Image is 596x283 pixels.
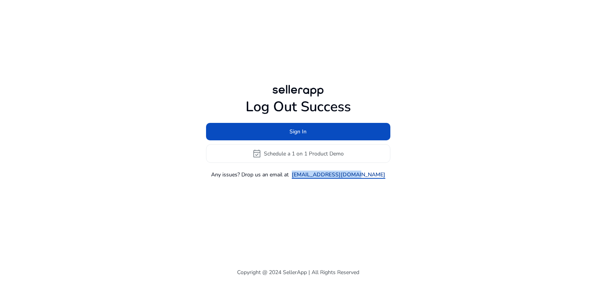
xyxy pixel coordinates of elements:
a: [EMAIL_ADDRESS][DOMAIN_NAME] [292,171,385,179]
span: Sign In [289,128,307,136]
button: Sign In [206,123,390,140]
h1: Log Out Success [206,98,390,115]
span: event_available [252,149,262,158]
p: Any issues? Drop us an email at [211,171,289,179]
button: event_availableSchedule a 1 on 1 Product Demo [206,144,390,163]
